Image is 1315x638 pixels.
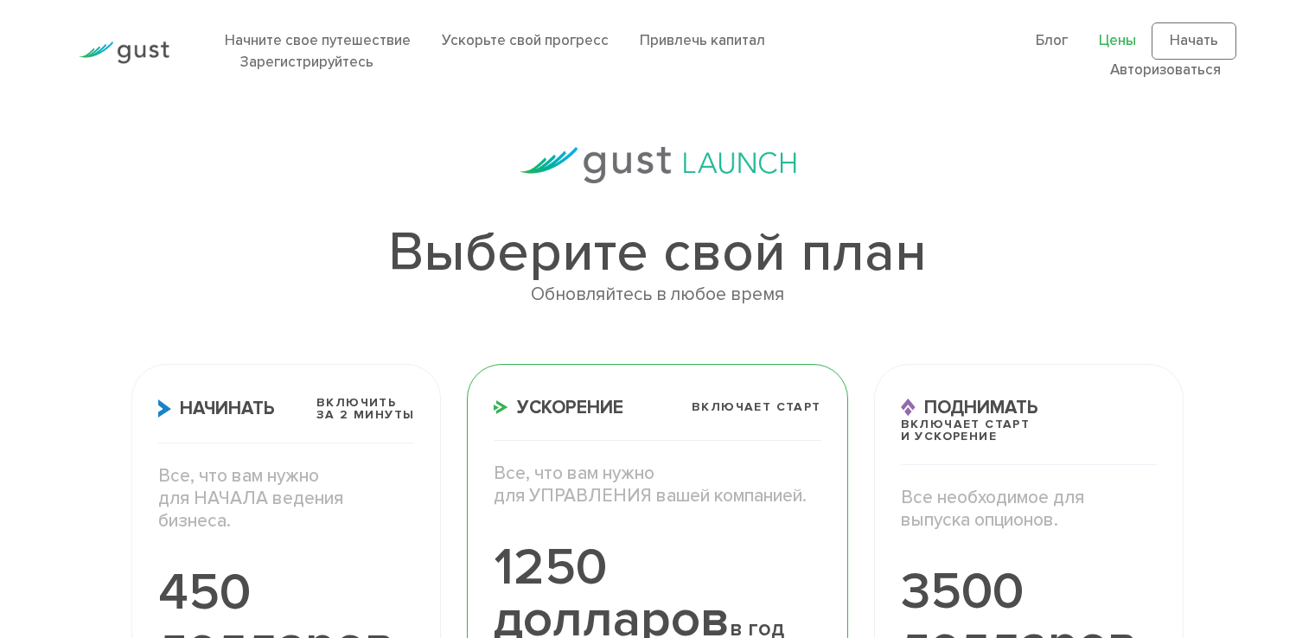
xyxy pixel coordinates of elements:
font: Выберите свой план [388,220,927,285]
a: Начать [1152,22,1236,61]
font: выпуска опционов. [901,509,1058,531]
a: Цены [1099,32,1136,49]
font: Все, что вам нужно [494,463,654,484]
font: Начинать [180,398,275,419]
font: Все, что вам нужно [158,465,319,487]
font: Все необходимое для [901,487,1084,508]
img: Значок «Пуск» X2 [158,399,171,418]
font: и УСКОРЕНИЕ [901,429,997,443]
font: для УПРАВЛЕНИЯ вашей компанией. [494,485,807,507]
font: Обновляйтесь в любое время [531,284,784,305]
a: Авторизоваться [1110,61,1221,79]
font: для НАЧАЛА ведения бизнеса. [158,488,343,532]
a: Блог [1036,32,1068,49]
img: Поднять значок [901,399,916,417]
font: Включить [316,395,396,410]
font: Включает СТАРТ [692,399,821,414]
img: Значок ускорения [494,400,508,414]
font: Поднимать [924,397,1038,418]
font: за 2 минуты [316,407,414,422]
img: gust-launch-logos.svg [520,147,796,183]
img: Логотип Порыва [79,41,169,64]
a: Привлечь капитал [640,32,765,49]
a: Зарегистрируйтесь [240,54,373,71]
a: Начните свое путешествие [225,32,411,49]
font: Начать [1170,32,1218,49]
a: Ускорьте свой прогресс [442,32,609,49]
font: Включает СТАРТ [901,417,1031,431]
font: Ускорение [517,397,623,418]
